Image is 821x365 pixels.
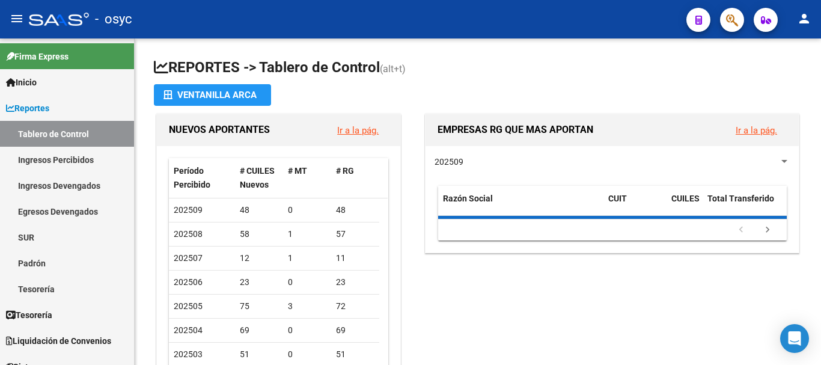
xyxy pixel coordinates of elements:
[726,119,787,141] button: Ir a la pág.
[240,299,278,313] div: 75
[380,63,406,75] span: (alt+t)
[288,324,326,337] div: 0
[174,277,203,287] span: 202506
[707,194,774,203] span: Total Transferido
[730,224,752,237] a: go to previous page
[736,125,777,136] a: Ir a la pág.
[154,58,802,79] h1: REPORTES -> Tablero de Control
[443,194,493,203] span: Razón Social
[6,76,37,89] span: Inicio
[240,227,278,241] div: 58
[283,158,331,198] datatable-header-cell: # MT
[667,186,703,225] datatable-header-cell: CUILES
[336,324,374,337] div: 69
[336,203,374,217] div: 48
[337,125,379,136] a: Ir a la pág.
[336,227,374,241] div: 57
[603,186,667,225] datatable-header-cell: CUIT
[756,224,779,237] a: go to next page
[6,50,69,63] span: Firma Express
[174,325,203,335] span: 202504
[703,186,787,225] datatable-header-cell: Total Transferido
[288,299,326,313] div: 3
[288,348,326,361] div: 0
[288,227,326,241] div: 1
[328,119,388,141] button: Ir a la pág.
[288,275,326,289] div: 0
[174,229,203,239] span: 202508
[240,166,275,189] span: # CUILES Nuevos
[95,6,132,32] span: - osyc
[336,275,374,289] div: 23
[797,11,811,26] mat-icon: person
[240,348,278,361] div: 51
[174,166,210,189] span: Período Percibido
[435,157,463,167] span: 202509
[174,253,203,263] span: 202507
[154,84,271,106] button: Ventanilla ARCA
[163,84,261,106] div: Ventanilla ARCA
[169,158,235,198] datatable-header-cell: Período Percibido
[288,203,326,217] div: 0
[780,324,809,353] div: Open Intercom Messenger
[10,11,24,26] mat-icon: menu
[336,348,374,361] div: 51
[438,186,603,225] datatable-header-cell: Razón Social
[6,334,111,348] span: Liquidación de Convenios
[671,194,700,203] span: CUILES
[240,251,278,265] div: 12
[6,308,52,322] span: Tesorería
[608,194,627,203] span: CUIT
[336,166,354,176] span: # RG
[331,158,379,198] datatable-header-cell: # RG
[174,301,203,311] span: 202505
[235,158,283,198] datatable-header-cell: # CUILES Nuevos
[240,203,278,217] div: 48
[336,299,374,313] div: 72
[169,124,270,135] span: NUEVOS APORTANTES
[174,205,203,215] span: 202509
[240,324,278,337] div: 69
[336,251,374,265] div: 11
[438,124,593,135] span: EMPRESAS RG QUE MAS APORTAN
[288,166,307,176] span: # MT
[6,102,49,115] span: Reportes
[240,275,278,289] div: 23
[174,349,203,359] span: 202503
[288,251,326,265] div: 1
